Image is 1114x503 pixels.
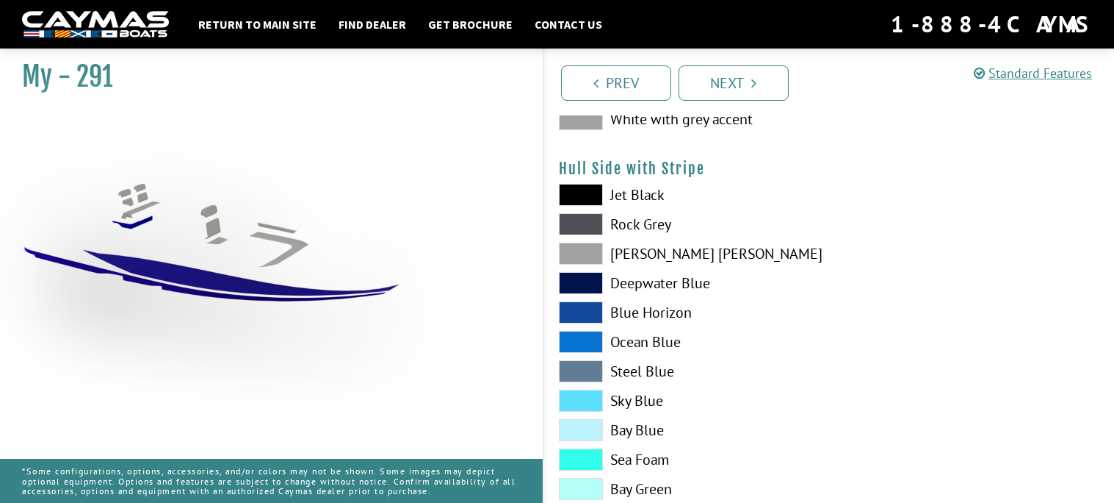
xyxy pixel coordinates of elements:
[527,15,610,34] a: Contact Us
[22,11,169,38] img: white-logo-c9c8dbefe5ff5ceceb0f0178aa75bf4bb51f6bca0971e226c86eb53dfe498488.png
[559,331,814,353] label: Ocean Blue
[559,243,814,265] label: [PERSON_NAME] [PERSON_NAME]
[559,419,814,441] label: Bay Blue
[559,213,814,235] label: Rock Grey
[559,390,814,412] label: Sky Blue
[559,478,814,500] label: Bay Green
[559,360,814,382] label: Steel Blue
[559,160,1100,178] h4: Hull Side with Stripe
[559,108,814,130] label: White with grey accent
[22,459,521,503] p: *Some configurations, options, accessories, and/or colors may not be shown. Some images may depic...
[191,15,324,34] a: Return to main site
[22,60,506,93] h1: My - 291
[559,449,814,471] label: Sea Foam
[331,15,413,34] a: Find Dealer
[559,302,814,324] label: Blue Horizon
[559,272,814,294] label: Deepwater Blue
[559,184,814,206] label: Jet Black
[561,65,671,101] a: Prev
[421,15,520,34] a: Get Brochure
[679,65,789,101] a: Next
[974,65,1092,82] a: Standard Features
[891,8,1092,40] div: 1-888-4CAYMAS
